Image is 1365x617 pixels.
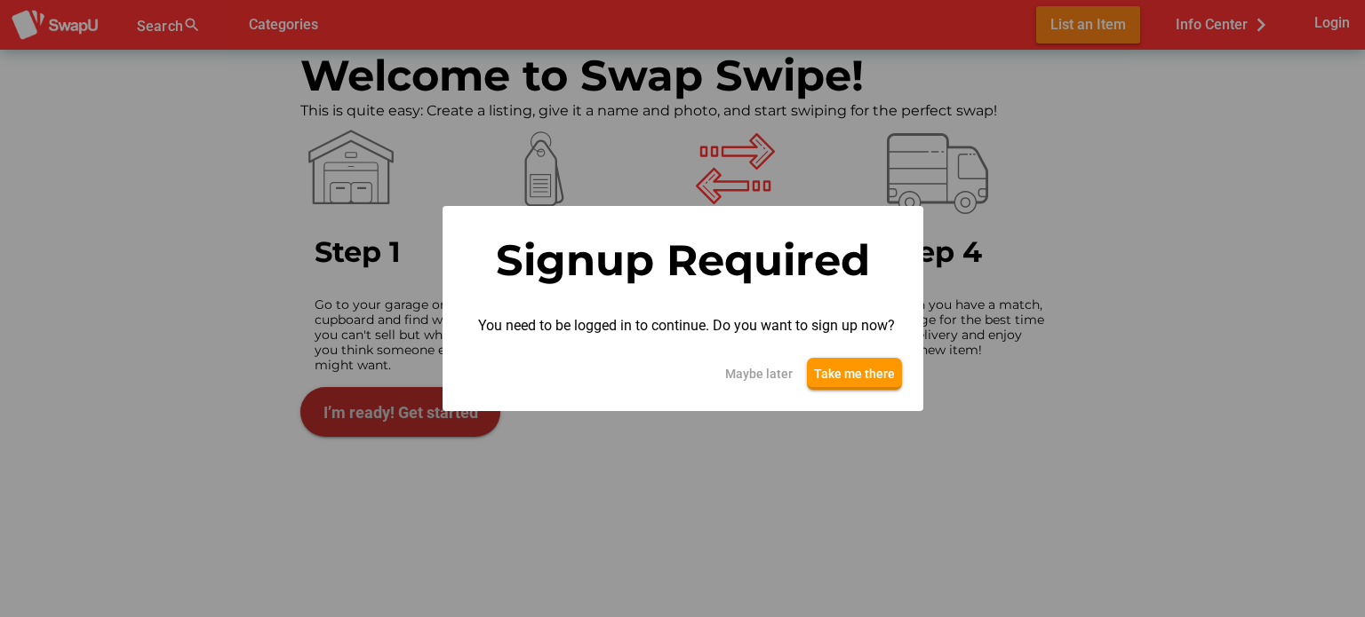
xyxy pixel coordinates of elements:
[718,358,800,390] button: Maybe later
[814,363,895,384] span: Take me there
[457,220,909,301] div: Signup Required
[478,315,895,336] span: You need to be logged in to continue. Do you want to sign up now?
[807,358,902,390] button: Take me there
[725,363,793,384] span: Maybe later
